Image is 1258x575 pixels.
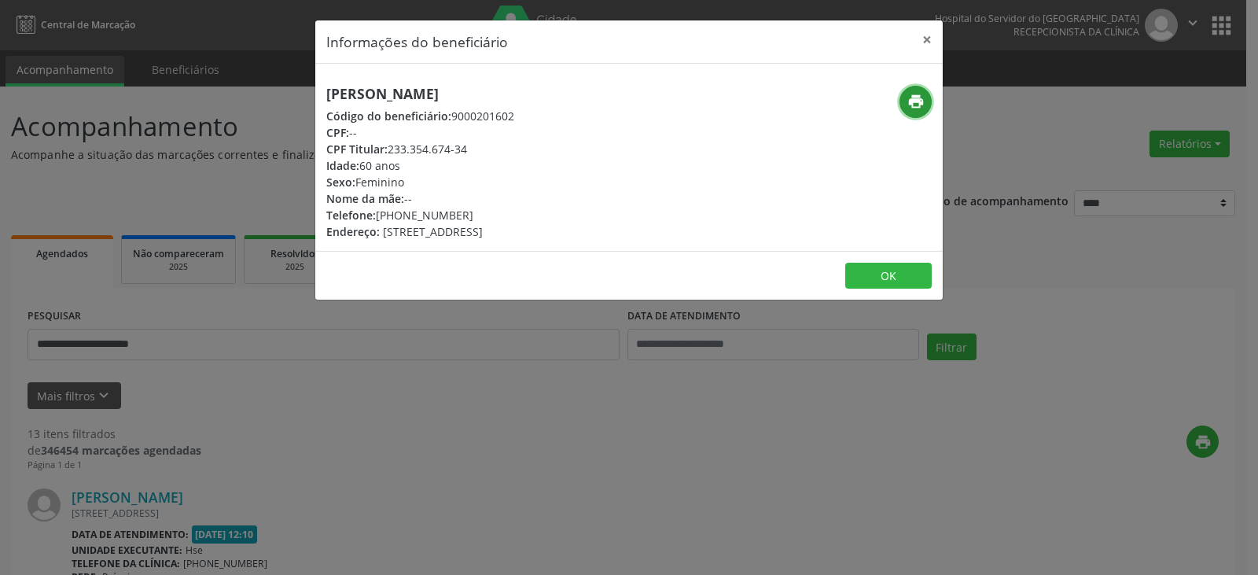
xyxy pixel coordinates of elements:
[326,174,514,190] div: Feminino
[326,224,380,239] span: Endereço:
[326,125,349,140] span: CPF:
[383,224,483,239] span: [STREET_ADDRESS]
[326,109,451,123] span: Código do beneficiário:
[326,208,376,223] span: Telefone:
[326,191,404,206] span: Nome da mãe:
[845,263,932,289] button: OK
[326,141,514,157] div: 233.354.674-34
[326,108,514,124] div: 9000201602
[326,124,514,141] div: --
[326,86,514,102] h5: [PERSON_NAME]
[326,31,508,52] h5: Informações do beneficiário
[899,86,932,118] button: print
[326,142,388,157] span: CPF Titular:
[326,207,514,223] div: [PHONE_NUMBER]
[907,93,925,110] i: print
[326,157,514,174] div: 60 anos
[326,158,359,173] span: Idade:
[326,190,514,207] div: --
[326,175,355,190] span: Sexo:
[911,20,943,59] button: Close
